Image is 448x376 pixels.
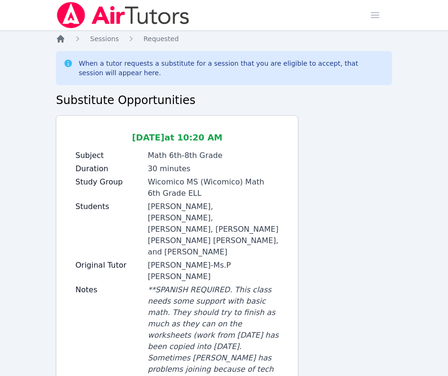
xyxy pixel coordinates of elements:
[148,150,279,161] div: Math 6th-8th Grade
[79,59,385,78] div: When a tutor requests a substitute for a session that you are eligible to accept, that session wi...
[143,34,179,44] a: Requested
[143,35,179,43] span: Requested
[56,93,392,108] h2: Substitute Opportunities
[75,201,142,212] label: Students
[148,176,279,199] div: Wicomico MS (Wicomico) Math 6th Grade ELL
[75,163,142,175] label: Duration
[148,201,279,258] div: [PERSON_NAME], [PERSON_NAME], [PERSON_NAME], [PERSON_NAME] [PERSON_NAME] [PERSON_NAME], and [PERS...
[90,34,119,44] a: Sessions
[148,163,279,175] div: 30 minutes
[75,150,142,161] label: Subject
[56,2,190,28] img: Air Tutors
[56,34,392,44] nav: Breadcrumb
[148,260,279,282] div: [PERSON_NAME]-Ms.P [PERSON_NAME]
[75,176,142,188] label: Study Group
[75,260,142,271] label: Original Tutor
[90,35,119,43] span: Sessions
[75,284,142,296] label: Notes
[132,132,223,142] span: [DATE] at 10:20 AM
